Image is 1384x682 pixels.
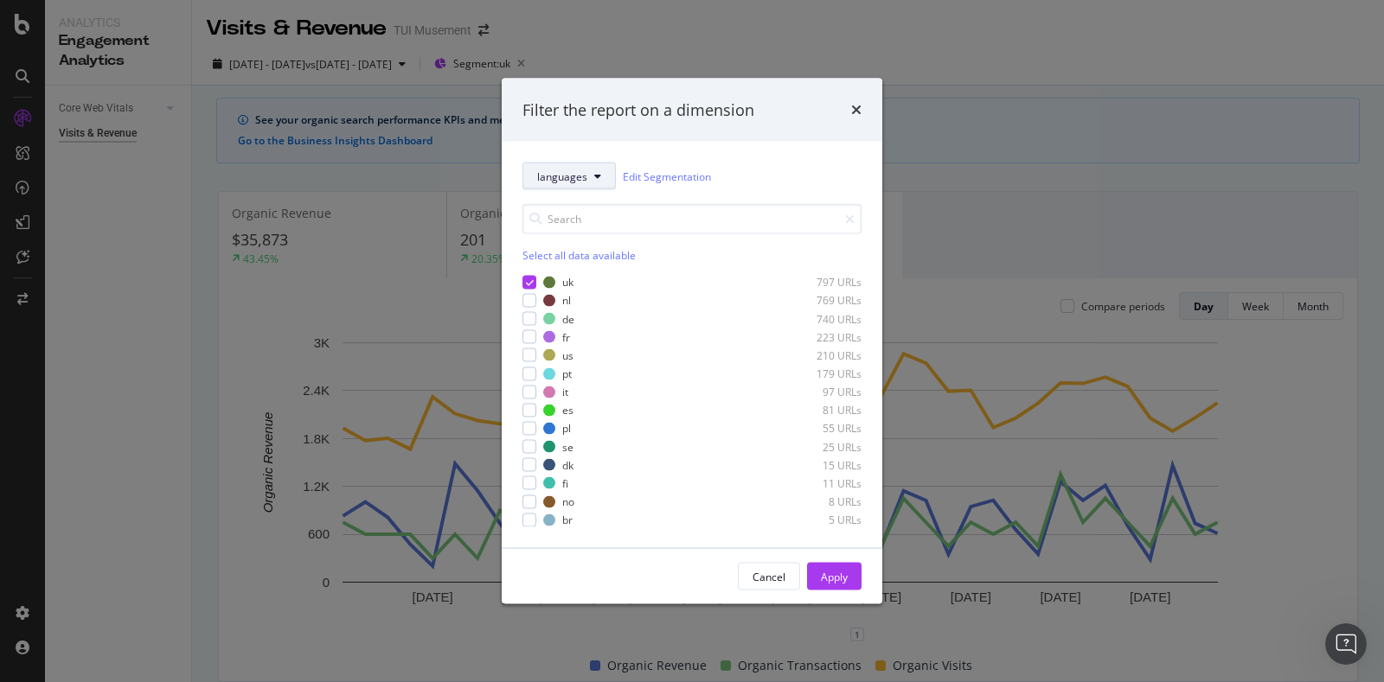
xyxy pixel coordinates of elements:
div: uk [562,275,573,290]
div: 5 URLs [777,513,862,527]
div: Select all data available [522,248,862,263]
div: us [562,348,573,363]
div: 740 URLs [777,311,862,326]
button: Cancel [738,563,800,590]
div: 797 URLs [777,275,862,290]
div: 97 URLs [777,385,862,399]
div: 769 URLs [777,293,862,308]
a: Edit Segmentation [623,167,711,185]
div: 179 URLs [777,366,862,381]
div: fi [562,475,568,490]
div: times [851,99,862,121]
div: 11 URLs [777,475,862,490]
div: de [562,311,574,326]
div: no [562,494,574,509]
div: pl [562,421,571,436]
div: pt [562,366,572,381]
div: Apply [821,569,848,583]
div: 25 URLs [777,439,862,454]
span: languages [537,169,587,183]
div: 15 URLs [777,457,862,472]
div: es [562,403,573,417]
button: languages [522,163,616,190]
div: modal [502,78,882,604]
div: 223 URLs [777,329,862,344]
iframe: Intercom live chat [1325,623,1367,665]
div: Filter the report on a dimension [522,99,754,121]
div: Cancel [753,569,785,583]
div: 210 URLs [777,348,862,363]
div: 8 URLs [777,494,862,509]
div: fr [562,329,570,344]
input: Search [522,204,862,234]
div: 55 URLs [777,421,862,436]
button: Apply [807,563,862,590]
div: nl [562,293,571,308]
div: se [562,439,573,454]
div: 81 URLs [777,403,862,417]
div: dk [562,457,573,472]
div: br [562,513,573,527]
div: it [562,385,568,399]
